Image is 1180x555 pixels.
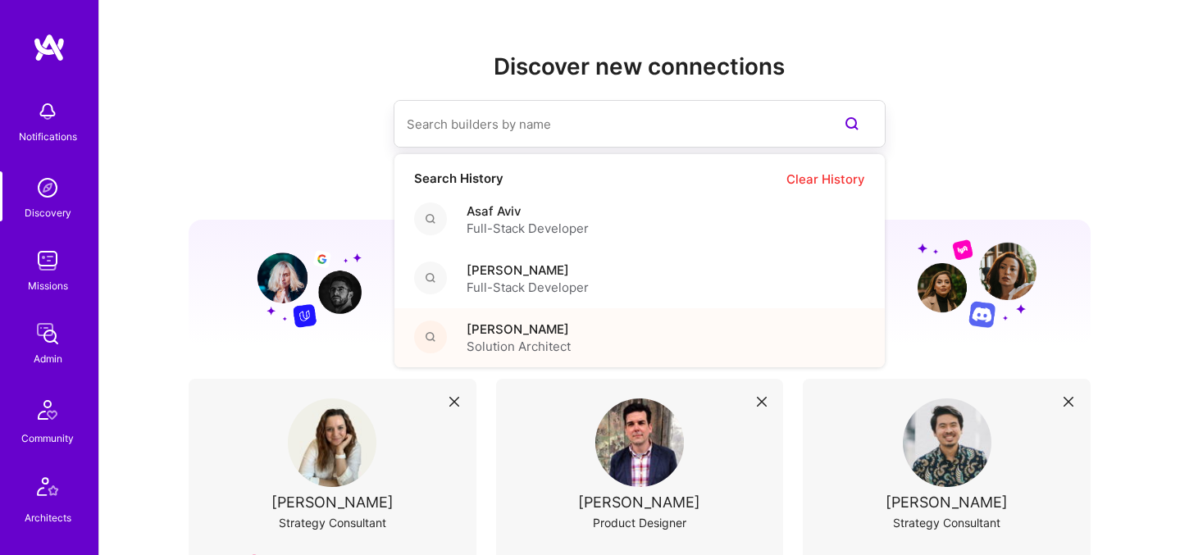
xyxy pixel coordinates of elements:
span: [PERSON_NAME] [467,262,589,279]
i: icon Close [757,397,767,407]
span: Full-Stack Developer [467,220,589,237]
div: Discovery [25,204,71,221]
img: Grow your network [243,238,362,328]
i: icon Close [449,397,459,407]
div: Notifications [19,128,77,145]
span: Clear History [786,171,865,188]
i: icon Search [426,273,435,283]
img: logo [33,33,66,62]
img: bell [31,95,64,128]
img: teamwork [31,244,64,277]
div: [PERSON_NAME] [886,494,1008,511]
i: icon Search [426,332,435,342]
div: [PERSON_NAME] [578,494,700,511]
div: Strategy Consultant [893,514,1000,531]
img: discovery [31,171,64,204]
img: User Avatar [903,398,991,487]
div: Architects [25,509,71,526]
img: Community [28,390,67,430]
span: Full-Stack Developer [467,279,589,296]
span: Asaf Aviv [467,202,589,220]
h2: Discover new connections [189,53,1091,80]
img: Grow your network [918,239,1036,328]
div: Admin [34,350,62,367]
img: Architects [28,470,67,509]
div: Community [21,430,74,447]
i: icon SearchPurple [842,114,862,134]
div: Product Designer [593,514,686,531]
i: icon Search [426,214,435,224]
input: Search builders by name [407,103,807,145]
h4: Search History [394,171,523,186]
div: Missions [28,277,68,294]
div: [PERSON_NAME] [271,494,394,511]
div: Strategy Consultant [279,514,386,531]
img: admin teamwork [31,317,64,350]
span: [PERSON_NAME] [467,321,571,338]
i: icon Close [1064,397,1073,407]
span: Solution Architect [467,338,571,355]
img: User Avatar [288,398,376,487]
img: User Avatar [595,398,684,487]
